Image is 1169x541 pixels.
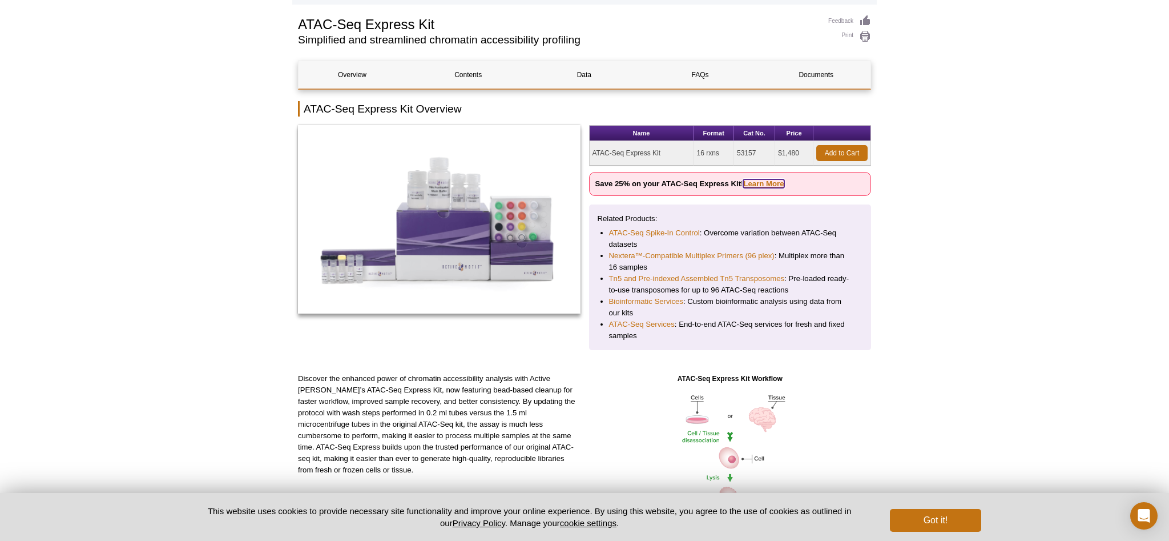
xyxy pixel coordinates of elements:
h2: ATAC-Seq Express Kit Overview [298,101,871,117]
button: Got it! [890,509,981,532]
td: 53157 [734,141,775,166]
button: cookie settings [560,518,616,528]
li: : Overcome variation between ATAC-Seq datasets [609,227,852,250]
strong: ATAC-Seq Express Kit Workflow [678,375,783,383]
p: This website uses cookies to provide necessary site functionality and improve your online experie... [188,505,871,529]
td: ATAC-Seq Express Kit [590,141,694,166]
h2: Simplified and streamlined chromatin accessibility profiling [298,35,817,45]
a: Feedback [828,15,871,27]
a: ATAC-Seq Spike-In Control [609,227,700,239]
td: 16 rxns [694,141,734,166]
a: Add to Cart [816,145,868,161]
a: FAQs [647,61,754,89]
th: Cat No. [734,126,775,141]
th: Name [590,126,694,141]
a: Privacy Policy [453,518,505,528]
li: : Custom bioinformatic analysis using data from our kits [609,296,852,319]
p: Related Products: [598,213,863,225]
div: Open Intercom Messenger [1130,502,1158,530]
a: ATAC-Seq Services [609,319,675,330]
a: Bioinformatic Services [609,296,683,307]
a: Documents [763,61,870,89]
a: Data [530,61,638,89]
a: Overview [299,61,406,89]
th: Format [694,126,734,141]
th: Price [775,126,813,141]
strong: Save 25% on your ATAC-Seq Express Kit! [595,179,784,188]
a: Learn More [743,179,784,188]
img: ATAC-Seq Express Kit [298,125,581,314]
td: $1,480 [775,141,813,166]
li: : End-to-end ATAC-Seq services for fresh and fixed samples [609,319,852,342]
a: Nextera™-Compatible Multiplex Primers (96 plex) [609,250,775,262]
li: : Multiplex more than 16 samples [609,250,852,273]
li: : Pre-loaded ready-to-use transposomes for up to 96 ATAC-Seq reactions [609,273,852,296]
a: Contents [414,61,522,89]
p: Discover the enhanced power of chromatin accessibility analysis with Active [PERSON_NAME]’s ATAC-... [298,373,581,476]
a: Tn5 and Pre-indexed Assembled Tn5 Transposomes [609,273,785,284]
a: Print [828,30,871,43]
h1: ATAC-Seq Express Kit [298,15,817,32]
